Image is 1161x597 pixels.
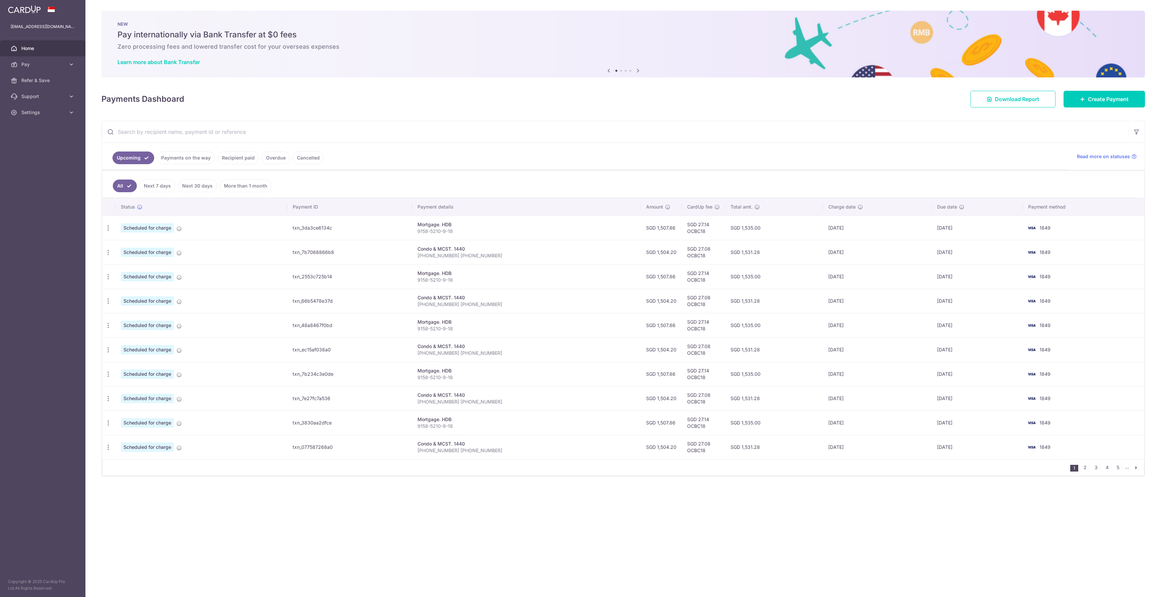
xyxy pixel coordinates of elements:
[417,319,635,325] div: Mortgage. HDB
[417,228,635,235] p: 9158-5210-9-18
[417,277,635,283] p: 9158-5210-9-18
[1040,249,1051,255] span: 1849
[121,248,174,257] span: Scheduled for charge
[1040,444,1051,450] span: 1849
[1092,464,1100,472] a: 3
[417,270,635,277] div: Mortgage. HDB
[417,423,635,429] p: 9158-5210-9-18
[682,337,725,362] td: SGD 27.08 OCBC18
[1081,464,1089,472] a: 2
[725,313,823,337] td: SGD 1,535.00
[1040,322,1051,328] span: 1849
[725,410,823,435] td: SGD 1,535.00
[101,93,184,105] h4: Payments Dashboard
[121,369,174,379] span: Scheduled for charge
[1025,273,1038,281] img: Bank Card
[932,264,1023,289] td: [DATE]
[932,289,1023,313] td: [DATE]
[1025,394,1038,402] img: Bank Card
[121,345,174,354] span: Scheduled for charge
[1025,419,1038,427] img: Bank Card
[178,180,217,192] a: Next 30 days
[932,410,1023,435] td: [DATE]
[725,337,823,362] td: SGD 1,531.28
[287,386,412,410] td: txn_7e27fc7a536
[1040,274,1051,279] span: 1849
[1025,443,1038,451] img: Bank Card
[682,435,725,459] td: SGD 27.08 OCBC18
[641,337,682,362] td: SGD 1,504.20
[725,240,823,264] td: SGD 1,531.28
[725,264,823,289] td: SGD 1,535.00
[823,216,932,240] td: [DATE]
[823,289,932,313] td: [DATE]
[823,362,932,386] td: [DATE]
[682,240,725,264] td: SGD 27.08 OCBC18
[417,221,635,228] div: Mortgage. HDB
[641,289,682,313] td: SGD 1,504.20
[687,204,712,210] span: CardUp fee
[937,204,957,210] span: Due date
[1025,297,1038,305] img: Bank Card
[117,59,200,65] a: Learn more about Bank Transfer
[932,313,1023,337] td: [DATE]
[417,367,635,374] div: Mortgage. HDB
[823,313,932,337] td: [DATE]
[1040,395,1051,401] span: 1849
[932,216,1023,240] td: [DATE]
[970,91,1056,107] a: Download Report
[220,180,272,192] a: More than 1 month
[218,152,259,164] a: Recipient paid
[117,21,1129,27] p: NEW
[1103,464,1111,472] a: 4
[1077,153,1137,160] a: Read more on statuses
[1023,198,1144,216] th: Payment method
[646,204,663,210] span: Amount
[262,152,290,164] a: Overdue
[121,394,174,403] span: Scheduled for charge
[293,152,324,164] a: Cancelled
[1025,248,1038,256] img: Bank Card
[932,240,1023,264] td: [DATE]
[21,109,65,116] span: Settings
[1025,346,1038,354] img: Bank Card
[725,289,823,313] td: SGD 1,531.28
[682,313,725,337] td: SGD 27.14 OCBC18
[287,410,412,435] td: txn_3830aa2dfce
[21,93,65,100] span: Support
[823,240,932,264] td: [DATE]
[102,121,1129,142] input: Search by recipient name, payment id or reference
[287,216,412,240] td: txn_3da3ce6134c
[11,23,75,30] p: [EMAIL_ADDRESS][DOMAIN_NAME]
[121,321,174,330] span: Scheduled for charge
[417,294,635,301] div: Condo & MCST. 1440
[21,61,65,68] span: Pay
[641,435,682,459] td: SGD 1,504.20
[417,416,635,423] div: Mortgage. HDB
[1025,370,1038,378] img: Bank Card
[121,223,174,233] span: Scheduled for charge
[287,435,412,459] td: txn_077587268a0
[641,240,682,264] td: SGD 1,504.20
[1040,225,1051,231] span: 1849
[121,296,174,306] span: Scheduled for charge
[641,264,682,289] td: SGD 1,507.86
[1040,347,1051,352] span: 1849
[417,325,635,332] p: 9158-5210-9-18
[932,362,1023,386] td: [DATE]
[682,362,725,386] td: SGD 27.14 OCBC18
[1114,464,1122,472] a: 5
[139,180,175,192] a: Next 7 days
[417,252,635,259] p: [PHONE_NUMBER] [PHONE_NUMBER]
[932,337,1023,362] td: [DATE]
[121,204,135,210] span: Status
[725,435,823,459] td: SGD 1,531.28
[725,216,823,240] td: SGD 1,535.00
[417,374,635,381] p: 9158-5210-9-18
[287,337,412,362] td: txn_ec15af038a0
[682,386,725,410] td: SGD 27.08 OCBC18
[417,447,635,454] p: [PHONE_NUMBER] [PHONE_NUMBER]
[995,95,1039,103] span: Download Report
[417,246,635,252] div: Condo & MCST. 1440
[682,410,725,435] td: SGD 27.14 OCBC18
